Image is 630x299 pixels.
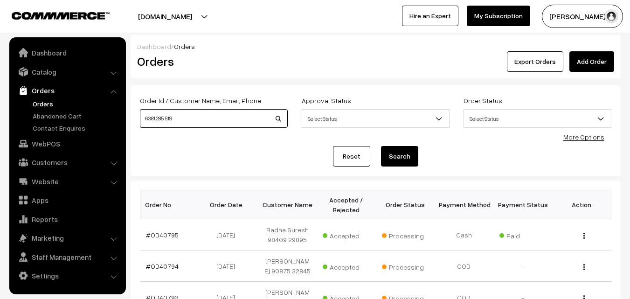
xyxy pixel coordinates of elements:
label: Order Id / Customer Name, Email, Phone [140,96,261,105]
span: Select Status [302,109,450,128]
img: user [604,9,618,23]
button: [DOMAIN_NAME] [105,5,225,28]
th: Customer Name [258,190,317,219]
a: Orders [30,99,123,109]
img: COMMMERCE [12,12,110,19]
td: COD [435,250,493,282]
a: WebPOS [12,135,123,152]
a: Reset [333,146,370,167]
span: Accepted [323,229,369,241]
th: Payment Status [493,190,552,219]
span: Accepted [323,260,369,272]
a: Staff Management [12,249,123,265]
input: Order Id / Customer Name / Customer Email / Customer Phone [140,109,288,128]
td: [DATE] [199,250,258,282]
a: Apps [12,192,123,209]
th: Order No [140,190,199,219]
img: Menu [583,233,585,239]
a: Contact Enquires [30,123,123,133]
a: Dashboard [137,42,171,50]
a: More Options [563,133,604,141]
a: Website [12,173,123,190]
td: Radha Suresh 98409 29895 [258,219,317,250]
button: Search [381,146,418,167]
a: #OD40795 [146,231,179,239]
a: Abandoned Cart [30,111,123,121]
span: Select Status [302,111,449,127]
label: Approval Status [302,96,351,105]
button: [PERSON_NAME] s… [542,5,623,28]
div: / [137,42,614,51]
span: Select Status [464,111,611,127]
td: - [493,250,552,282]
a: Dashboard [12,44,123,61]
a: #OD40794 [146,262,179,270]
a: Settings [12,267,123,284]
td: Cash [435,219,493,250]
span: Select Status [464,109,611,128]
a: Marketing [12,229,123,246]
th: Accepted / Rejected [317,190,375,219]
label: Order Status [464,96,502,105]
a: Customers [12,154,123,171]
th: Action [552,190,611,219]
a: My Subscription [467,6,530,26]
td: [PERSON_NAME] 90875 32845 [258,250,317,282]
img: Menu [583,264,585,270]
a: Orders [12,82,123,99]
th: Order Status [376,190,435,219]
th: Payment Method [435,190,493,219]
span: Paid [499,229,546,241]
span: Processing [382,229,429,241]
span: Orders [174,42,195,50]
button: Export Orders [507,51,563,72]
td: [DATE] [199,219,258,250]
a: Catalog [12,63,123,80]
a: Add Order [569,51,614,72]
h2: Orders [137,54,287,69]
a: Hire an Expert [402,6,458,26]
span: Processing [382,260,429,272]
a: Reports [12,211,123,228]
th: Order Date [199,190,258,219]
a: COMMMERCE [12,9,93,21]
